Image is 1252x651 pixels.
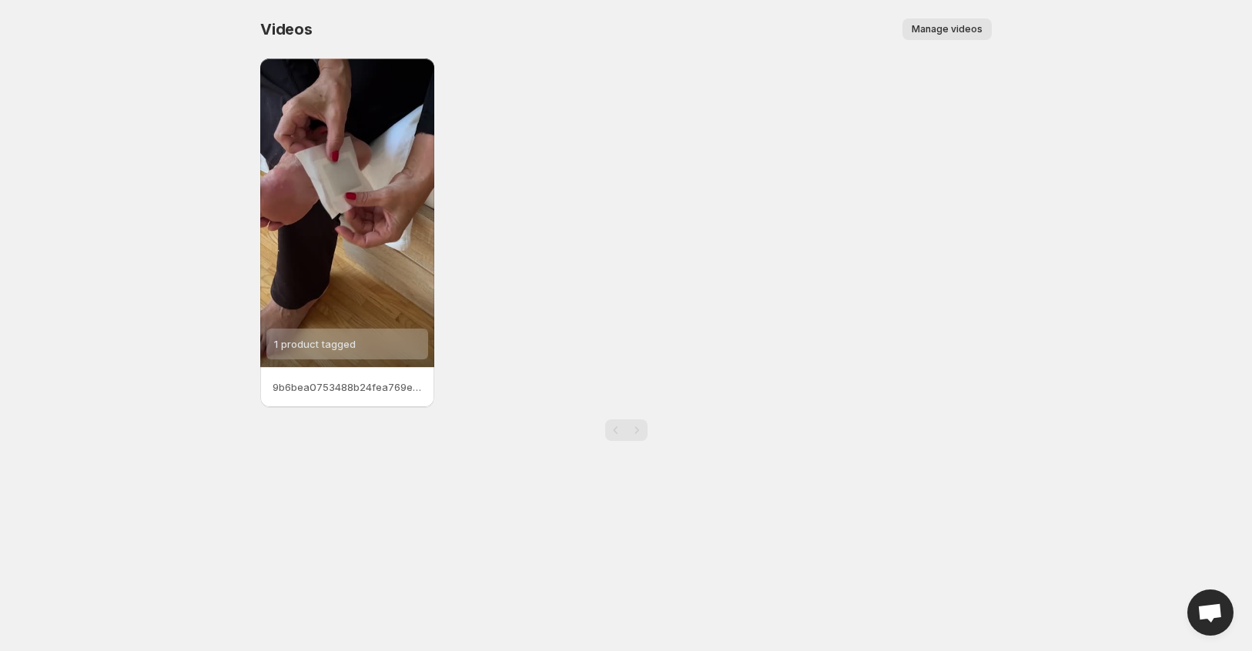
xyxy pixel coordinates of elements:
a: Open chat [1187,589,1234,636]
p: 9b6bea0753488b24fea769eb6f0238b3 [273,379,422,395]
button: Manage videos [902,18,992,40]
span: 1 product tagged [274,338,356,350]
span: Videos [260,20,313,38]
span: Manage videos [912,23,983,35]
nav: Pagination [605,419,648,441]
